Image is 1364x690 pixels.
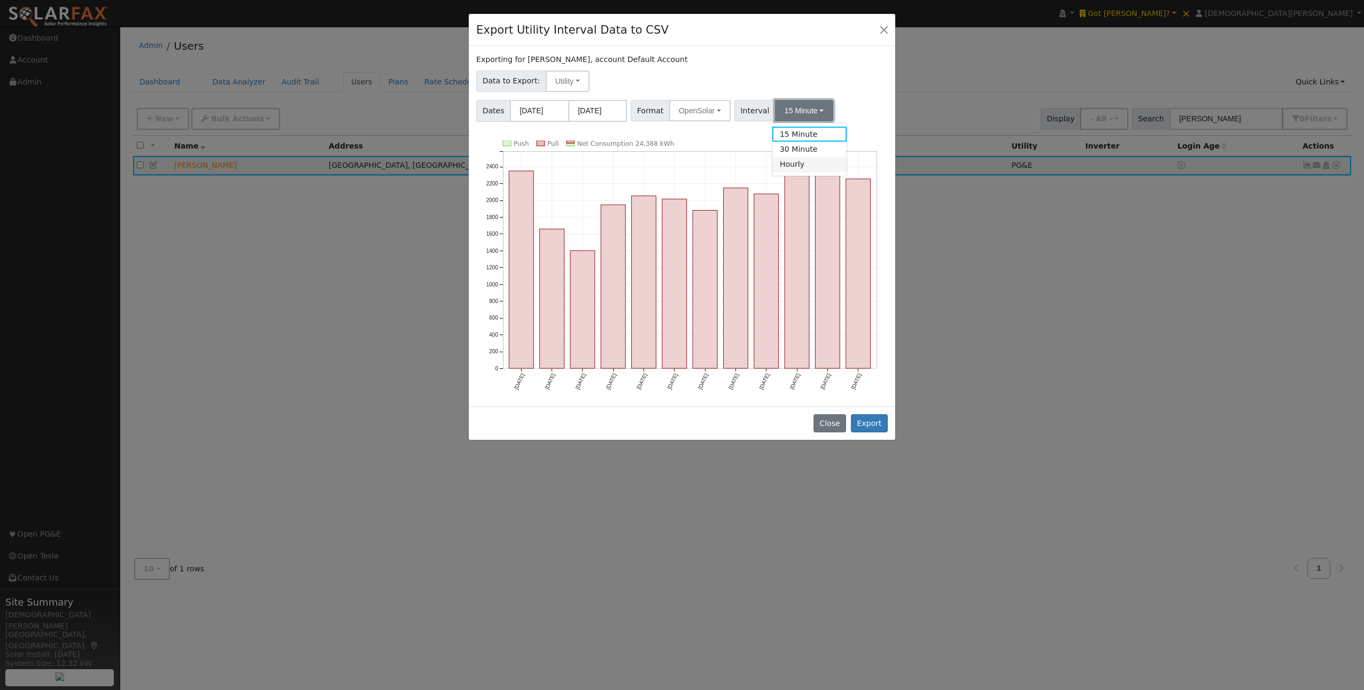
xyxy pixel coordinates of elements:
[772,157,847,172] a: Hourly
[631,100,670,121] span: Format
[489,315,498,321] text: 600
[789,373,801,390] text: [DATE]
[734,100,776,121] span: Interval
[662,199,687,368] rect: onclick=""
[758,373,771,390] text: [DATE]
[486,248,499,254] text: 1400
[575,373,587,390] text: [DATE]
[570,251,595,368] rect: onclick=""
[489,332,498,338] text: 400
[486,164,499,169] text: 2400
[877,22,892,37] button: Close
[820,373,832,390] text: [DATE]
[577,140,675,148] text: Net Consumption 24,388 kWh
[476,71,546,92] span: Data to Export:
[605,373,617,390] text: [DATE]
[486,231,499,237] text: 1600
[847,179,871,369] rect: onclick=""
[476,21,669,38] h4: Export Utility Interval Data to CSV
[754,194,779,369] rect: onclick=""
[636,373,648,390] text: [DATE]
[775,100,833,121] button: 15 Minute
[816,173,840,368] rect: onclick=""
[489,349,498,355] text: 200
[697,373,709,390] text: [DATE]
[772,142,847,157] a: 30 Minute
[666,373,679,390] text: [DATE]
[476,54,687,65] label: Exporting for [PERSON_NAME], account Default Account
[693,210,718,368] rect: onclick=""
[486,181,499,187] text: 2200
[513,373,525,390] text: [DATE]
[601,205,626,368] rect: onclick=""
[486,265,499,270] text: 1200
[486,197,499,203] text: 2000
[724,188,748,369] rect: onclick=""
[509,171,534,369] rect: onclick=""
[785,175,810,368] rect: onclick=""
[476,100,510,122] span: Dates
[514,140,529,148] text: Push
[772,127,847,142] a: 15 Minute
[851,414,888,432] button: Export
[632,196,656,368] rect: onclick=""
[669,100,731,121] button: OpenSolar
[486,214,499,220] text: 1800
[728,373,740,390] text: [DATE]
[486,282,499,288] text: 1000
[547,140,559,148] text: Pull
[850,373,863,390] text: [DATE]
[489,298,498,304] text: 800
[544,373,556,390] text: [DATE]
[813,414,846,432] button: Close
[495,366,499,371] text: 0
[546,71,590,92] button: Utility
[540,229,564,368] rect: onclick=""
